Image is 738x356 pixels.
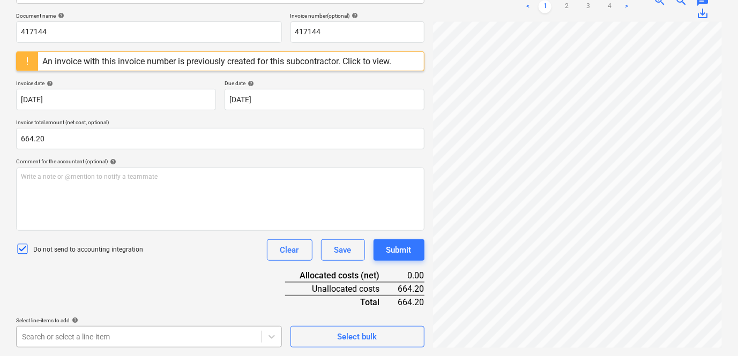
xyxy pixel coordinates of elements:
[56,12,64,19] span: help
[108,158,116,165] span: help
[338,330,377,344] div: Select bulk
[684,305,738,356] iframe: Chat Widget
[386,243,412,257] div: Submit
[285,269,397,282] div: Allocated costs (net)
[245,80,254,87] span: help
[397,282,424,296] div: 664.20
[44,80,53,87] span: help
[267,239,312,261] button: Clear
[290,21,424,43] input: Invoice number
[374,239,424,261] button: Submit
[560,1,573,13] a: Page 2
[16,128,424,149] input: Invoice total amount (net cost, optional)
[225,80,424,87] div: Due date
[321,239,365,261] button: Save
[16,119,424,128] p: Invoice total amount (net cost, optional)
[16,89,216,110] input: Invoice date not specified
[285,282,397,296] div: Unallocated costs
[521,1,534,13] a: Previous page
[16,12,282,19] div: Document name
[290,12,424,19] div: Invoice number (optional)
[16,21,282,43] input: Document name
[696,7,709,20] span: save_alt
[334,243,352,257] div: Save
[70,317,78,323] span: help
[16,158,424,165] div: Comment for the accountant (optional)
[620,1,633,13] a: Next page
[16,80,216,87] div: Invoice date
[397,269,424,282] div: 0.00
[16,317,282,324] div: Select line-items to add
[290,326,424,347] button: Select bulk
[539,1,551,13] a: Page 1 is your current page
[397,296,424,308] div: 664.20
[225,89,424,110] input: Due date not specified
[42,56,391,66] div: An invoice with this invoice number is previously created for this subcontractor. Click to view.
[603,1,616,13] a: Page 4
[33,245,143,254] p: Do not send to accounting integration
[582,1,594,13] a: Page 3
[280,243,299,257] div: Clear
[285,296,397,308] div: Total
[350,12,359,19] span: help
